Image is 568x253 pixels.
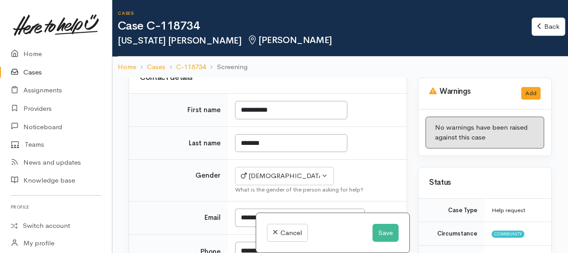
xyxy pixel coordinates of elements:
h6: Cases [118,11,532,16]
div: What is the gender of the person asking for help? [235,185,396,194]
h3: Contact details [140,74,396,82]
h3: Warnings [429,87,510,96]
h6: Profile [11,201,101,213]
button: Add [521,87,541,100]
a: Cases [147,62,165,72]
a: Back [532,17,565,36]
label: First name [187,105,221,115]
a: Home [118,62,136,72]
h3: Status [429,179,541,187]
div: No warnings have been raised against this case [426,117,544,148]
nav: breadcrumb [112,57,568,78]
button: Save [373,224,399,242]
label: Last name [189,138,221,148]
li: Screening [206,62,247,72]
td: Case Type [418,199,484,222]
a: Cancel [267,224,308,242]
div: [DEMOGRAPHIC_DATA] [241,171,320,181]
td: Help request [484,199,551,222]
label: Email [204,213,221,223]
button: Male [235,167,334,185]
span: Community [492,231,524,238]
h2: [US_STATE] [PERSON_NAME] [118,35,532,46]
td: Circumstance [418,222,484,246]
label: Gender [195,170,221,181]
h1: Case C-118734 [118,20,532,33]
a: C-118734 [176,62,206,72]
span: [PERSON_NAME] [247,35,332,46]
